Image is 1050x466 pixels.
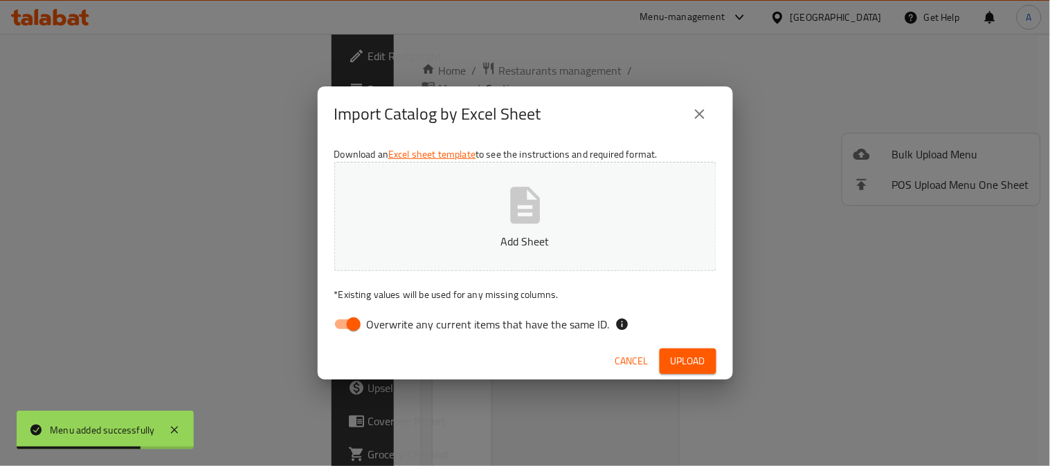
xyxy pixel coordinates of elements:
span: Cancel [615,353,649,370]
p: Existing values will be used for any missing columns. [334,288,716,301]
svg: If the overwrite option isn't selected, then the items that match an existing ID will be ignored ... [615,317,629,331]
p: Add Sheet [356,233,695,250]
span: Upload [671,353,705,370]
a: Excel sheet template [388,145,476,163]
button: Cancel [610,348,654,374]
span: Overwrite any current items that have the same ID. [367,316,610,333]
div: Menu added successfully [50,422,155,438]
button: Upload [660,348,716,374]
button: close [683,97,716,131]
h2: Import Catalog by Excel Sheet [334,103,541,125]
div: Download an to see the instructions and required format. [318,142,733,342]
button: Add Sheet [334,162,716,271]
